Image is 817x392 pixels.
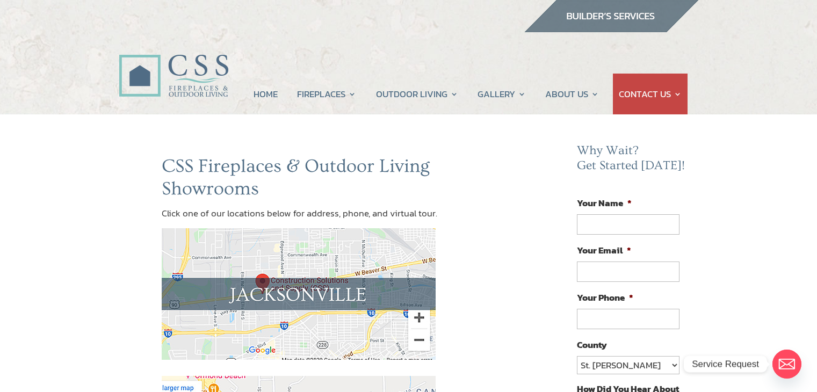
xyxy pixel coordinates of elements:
h2: Why Wait? Get Started [DATE]! [577,143,688,178]
h1: CSS Fireplaces & Outdoor Living Showrooms [162,155,507,206]
a: builder services construction supply [524,22,699,36]
p: Click one of our locations below for address, phone, and virtual tour. [162,206,507,221]
img: map_jax [162,228,436,360]
label: Your Phone [577,292,633,303]
a: CONTACT US [619,74,682,114]
label: Your Name [577,197,632,209]
a: Email [772,350,801,379]
label: Your Email [577,244,631,256]
a: HOME [254,74,278,114]
img: CSS Fireplaces & Outdoor Living (Formerly Construction Solutions & Supply)- Jacksonville Ormond B... [119,25,228,103]
a: OUTDOOR LIVING [376,74,458,114]
a: CSS Fireplaces & Outdoor Living (Formerly Construction Solutions & Supply) Jacksonville showroom [162,350,436,364]
a: GALLERY [478,74,526,114]
a: FIREPLACES [297,74,356,114]
label: County [577,339,607,351]
a: ABOUT US [545,74,599,114]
